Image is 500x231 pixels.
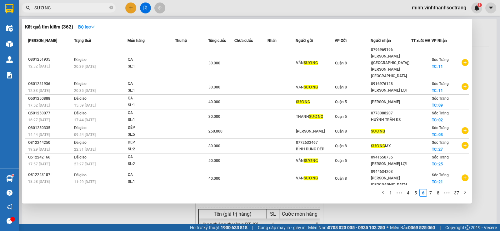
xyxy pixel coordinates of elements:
[234,38,253,43] span: Chưa cước
[28,133,50,137] span: 14:44 [DATE]
[128,56,175,63] div: QA
[335,176,347,181] span: Quận 8
[432,118,443,122] span: TC: 02
[128,178,175,185] div: SL: 1
[461,189,469,197] button: right
[394,189,404,197] span: •••
[28,110,72,117] div: Q501250077
[6,72,13,78] img: solution-icon
[435,189,442,196] a: 8
[371,161,411,167] div: [PERSON_NAME] LỢI
[128,172,175,178] div: QA
[452,189,461,196] a: 37
[25,24,73,30] h3: Kết quả tìm kiếm ( 362 )
[434,189,442,197] li: 8
[432,180,443,184] span: TC: 21
[432,173,449,177] span: Sóc Trăng
[371,154,411,161] div: 0941650735
[28,88,50,93] span: 12:33 [DATE]
[128,117,175,123] div: SL: 1
[6,25,13,32] img: warehouse-icon
[74,118,96,122] span: 17:44 [DATE]
[304,176,318,180] span: SƯƠNG
[304,85,318,89] span: SƯƠNG
[128,80,175,87] div: QA
[12,174,14,176] sup: 1
[371,175,411,188] div: [PERSON_NAME][GEOGRAPHIC_DATA]
[432,96,449,101] span: Sóc Trăng
[128,87,175,94] div: SL: 1
[432,64,443,69] span: TC: 11
[26,6,30,10] span: search
[296,139,334,146] div: 0772633467
[371,110,411,117] div: 0778088207
[28,38,57,43] span: [PERSON_NAME]
[28,64,50,68] span: 12:32 [DATE]
[74,126,87,130] span: Đã giao
[74,133,96,137] span: 09:54 [DATE]
[91,25,95,29] span: down
[296,84,334,91] div: VĂN
[74,103,96,108] span: 15:59 [DATE]
[128,139,175,146] div: DÉP
[208,158,220,163] span: 50.000
[371,144,385,148] span: SƯƠNG
[3,3,91,27] li: Vĩnh Thành (Sóc Trăng)
[412,189,419,197] li: 5
[74,155,87,159] span: Đã giao
[28,147,50,152] span: 19:29 [DATE]
[432,133,443,137] span: TC: 03
[296,146,334,153] div: BÌNH DUNG DÉP
[309,114,323,119] span: SƯƠNG
[296,158,334,164] div: VĂN
[28,162,50,166] span: 17:57 [DATE]
[28,179,50,184] span: 18:58 [DATE]
[432,140,449,145] span: Sóc Trăng
[404,189,412,197] li: 4
[128,154,175,161] div: QA
[296,128,334,135] div: [PERSON_NAME]
[128,124,175,131] div: DÉP
[461,189,469,197] li: Next Page
[371,38,391,43] span: Người nhận
[109,6,113,9] span: close-circle
[74,58,87,62] span: Đã giao
[379,189,387,197] button: left
[379,189,387,197] li: Previous Page
[335,114,347,119] span: Quận 5
[74,180,96,184] span: 11:29 [DATE]
[28,139,72,146] div: Q812244250
[7,204,12,210] span: notification
[7,218,12,224] span: message
[296,38,313,43] span: Người gửi
[452,189,461,197] li: 37
[335,85,347,89] span: Quận 8
[462,142,468,149] span: plus-circle
[432,162,443,166] span: TC: 25
[3,34,43,41] li: VP Quận 8
[462,127,468,134] span: plus-circle
[28,56,72,63] div: Q801251935
[73,22,100,32] button: Bộ lọcdown
[304,158,318,163] span: SƯƠNG
[371,129,385,133] span: SƯƠNG
[128,131,175,138] div: SL: 5
[74,82,87,86] span: Đã giao
[412,189,419,196] a: 5
[127,38,145,43] span: Món hàng
[208,85,220,89] span: 30.000
[462,83,468,90] span: plus-circle
[381,190,385,194] span: left
[208,129,222,133] span: 250.000
[128,102,175,109] div: SL: 1
[462,174,468,181] span: plus-circle
[5,4,13,13] img: logo-vxr
[419,189,427,197] li: 6
[128,161,175,168] div: SL: 2
[43,34,83,41] li: VP Sóc Trăng
[371,53,411,79] div: [PERSON_NAME]([GEOGRAPHIC_DATA]) [PERSON_NAME][GEOGRAPHIC_DATA]
[74,173,87,177] span: Đã giao
[371,168,411,175] div: 0944634203
[371,87,411,94] div: [PERSON_NAME] LỢI
[304,61,318,65] span: SƯƠNG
